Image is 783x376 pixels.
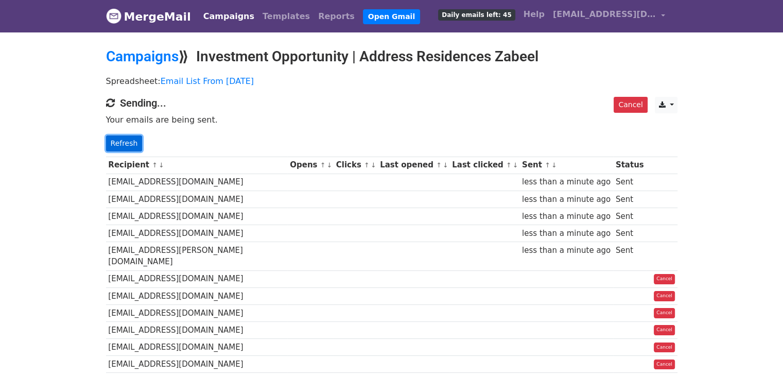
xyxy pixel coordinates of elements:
[106,48,179,65] a: Campaigns
[519,157,613,174] th: Sent
[106,174,288,191] td: [EMAIL_ADDRESS][DOMAIN_NAME]
[377,157,449,174] th: Last opened
[614,97,647,113] a: Cancel
[654,308,675,318] a: Cancel
[613,208,646,225] td: Sent
[522,245,611,257] div: less than a minute ago
[159,161,164,169] a: ↓
[287,157,334,174] th: Opens
[258,6,314,27] a: Templates
[436,161,442,169] a: ↑
[199,6,258,27] a: Campaigns
[613,174,646,191] td: Sent
[613,242,646,271] td: Sent
[613,191,646,208] td: Sent
[613,157,646,174] th: Status
[106,242,288,271] td: [EMAIL_ADDRESS][PERSON_NAME][DOMAIN_NAME]
[161,76,254,86] a: Email List From [DATE]
[438,9,515,21] span: Daily emails left: 45
[553,8,656,21] span: [EMAIL_ADDRESS][DOMAIN_NAME]
[152,161,158,169] a: ↑
[106,6,191,27] a: MergeMail
[654,343,675,353] a: Cancel
[551,161,557,169] a: ↓
[443,161,448,169] a: ↓
[106,287,288,304] td: [EMAIL_ADDRESS][DOMAIN_NAME]
[106,76,677,87] p: Spreadsheet:
[522,194,611,206] div: less than a minute ago
[654,291,675,301] a: Cancel
[334,157,377,174] th: Clicks
[106,270,288,287] td: [EMAIL_ADDRESS][DOMAIN_NAME]
[545,161,550,169] a: ↑
[549,4,669,28] a: [EMAIL_ADDRESS][DOMAIN_NAME]
[106,321,288,338] td: [EMAIL_ADDRESS][DOMAIN_NAME]
[449,157,519,174] th: Last clicked
[106,191,288,208] td: [EMAIL_ADDRESS][DOMAIN_NAME]
[732,327,783,376] iframe: Chat Widget
[371,161,376,169] a: ↓
[434,4,519,25] a: Daily emails left: 45
[106,114,677,125] p: Your emails are being sent.
[106,356,288,373] td: [EMAIL_ADDRESS][DOMAIN_NAME]
[326,161,332,169] a: ↓
[106,48,677,65] h2: ⟫ Investment Opportunity | Address Residences Zabeel
[106,225,288,242] td: [EMAIL_ADDRESS][DOMAIN_NAME]
[522,228,611,240] div: less than a minute ago
[654,360,675,370] a: Cancel
[106,157,288,174] th: Recipient
[106,8,121,24] img: MergeMail logo
[106,304,288,321] td: [EMAIL_ADDRESS][DOMAIN_NAME]
[513,161,518,169] a: ↓
[106,97,677,109] h4: Sending...
[519,4,549,25] a: Help
[522,211,611,223] div: less than a minute ago
[654,274,675,284] a: Cancel
[506,161,512,169] a: ↑
[654,325,675,335] a: Cancel
[106,135,143,151] a: Refresh
[106,208,288,225] td: [EMAIL_ADDRESS][DOMAIN_NAME]
[363,9,420,24] a: Open Gmail
[320,161,326,169] a: ↑
[364,161,370,169] a: ↑
[106,339,288,356] td: [EMAIL_ADDRESS][DOMAIN_NAME]
[522,176,611,188] div: less than a minute ago
[613,225,646,242] td: Sent
[314,6,359,27] a: Reports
